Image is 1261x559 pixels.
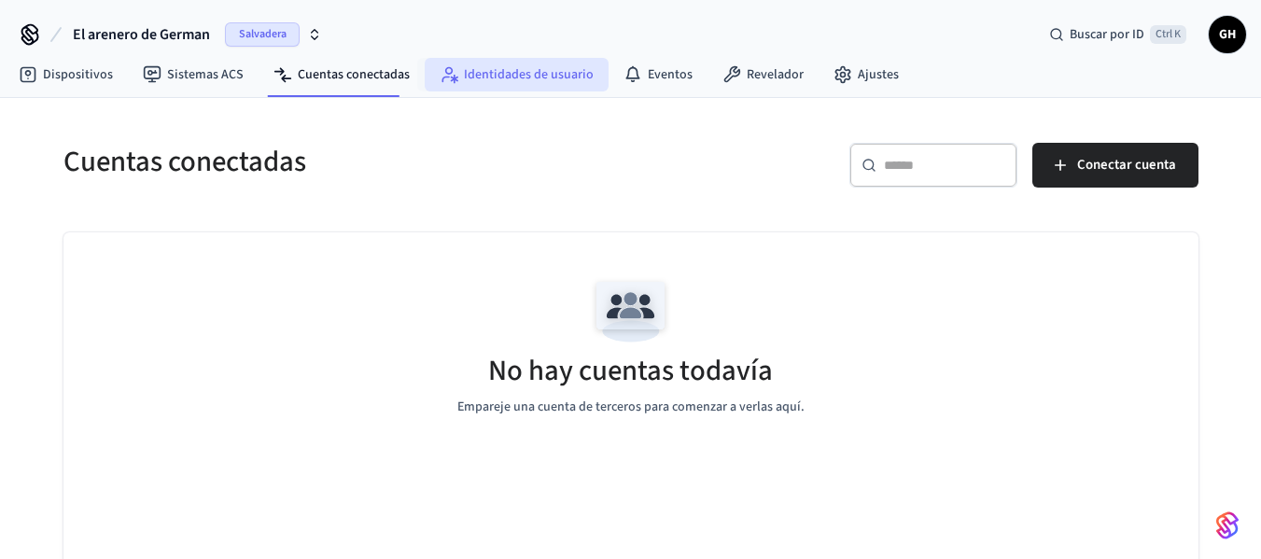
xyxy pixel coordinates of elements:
[1077,155,1176,175] font: Conectar cuenta
[648,65,693,84] font: Eventos
[457,398,805,416] font: Empareje una cuenta de terceros para comenzar a verlas aquí.
[609,58,708,91] a: Eventos
[63,141,306,182] font: Cuentas conectadas
[488,350,773,391] font: No hay cuentas todavía
[167,65,244,84] font: Sistemas ACS
[128,58,259,91] a: Sistemas ACS
[589,270,673,354] img: Equipo Estado Vacío
[425,58,609,91] a: Identidades de usuario
[298,65,410,84] font: Cuentas conectadas
[1070,25,1144,44] font: Buscar por ID
[239,26,287,42] font: Salvadera
[259,58,425,91] a: Cuentas conectadas
[819,58,914,91] a: Ajustes
[1156,26,1181,42] font: Ctrl K
[43,65,113,84] font: Dispositivos
[1209,16,1246,53] button: GH
[708,58,819,91] a: Revelador
[73,24,210,45] font: El arenero de German
[1216,510,1239,540] img: SeamLogoGradient.69752ec5.svg
[747,65,804,84] font: Revelador
[1219,25,1236,44] font: GH
[1032,143,1198,188] button: Conectar cuenta
[464,65,594,84] font: Identidades de usuario
[858,65,899,84] font: Ajustes
[1034,18,1201,51] div: Buscar por IDCtrl K
[4,58,128,91] a: Dispositivos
